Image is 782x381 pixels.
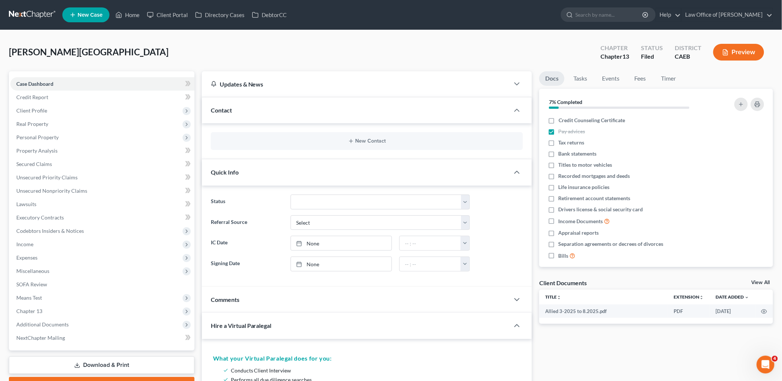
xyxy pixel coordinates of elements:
span: Secured Claims [16,161,52,167]
div: CAEB [675,52,701,61]
a: None [291,257,392,271]
div: District [675,44,701,52]
div: Client Documents [539,279,587,287]
a: Secured Claims [10,157,194,171]
span: Drivers license & social security card [559,206,643,213]
td: PDF [668,305,710,318]
span: Codebtors Insiders & Notices [16,228,84,234]
i: unfold_more [700,295,704,300]
i: expand_more [745,295,749,300]
span: Tax returns [559,139,585,146]
span: Executory Contracts [16,214,64,221]
span: Life insurance policies [559,183,610,191]
a: Help [656,8,681,22]
a: Timer [655,71,682,86]
span: Bank statements [559,150,597,157]
a: Extensionunfold_more [674,294,704,300]
div: Chapter [601,52,629,61]
span: Client Profile [16,107,47,114]
div: Chapter [601,44,629,52]
a: Tasks [567,71,593,86]
span: Recorded mortgages and deeds [559,172,630,180]
span: Personal Property [16,134,59,140]
span: Chapter 13 [16,308,42,314]
button: Preview [713,44,764,61]
a: Docs [539,71,565,86]
span: Credit Counseling Certificate [559,117,625,124]
span: Unsecured Priority Claims [16,174,78,180]
input: Search by name... [576,8,644,22]
a: Credit Report [10,91,194,104]
li: Conducts Client Interview [231,366,518,375]
a: Directory Cases [192,8,248,22]
span: Means Test [16,294,42,301]
span: Separation agreements or decrees of divorces [559,240,664,248]
a: None [291,236,392,250]
i: unfold_more [557,295,561,300]
span: Contact [211,107,232,114]
span: Titles to motor vehicles [559,161,612,169]
span: Comments [211,296,239,303]
span: Miscellaneous [16,268,49,274]
a: Executory Contracts [10,211,194,224]
span: Property Analysis [16,147,58,154]
a: DebtorCC [248,8,290,22]
a: Fees [628,71,652,86]
iframe: Intercom live chat [757,356,775,374]
span: Appraisal reports [559,229,599,237]
a: Date Added expand_more [716,294,749,300]
span: NextChapter Mailing [16,335,65,341]
td: Allied 3-2025 to 8.2025.pdf [539,305,668,318]
a: Home [112,8,143,22]
label: Signing Date [207,257,287,271]
span: SOFA Review [16,281,47,287]
span: 4 [772,356,778,362]
a: SOFA Review [10,278,194,291]
strong: 7% Completed [549,99,582,105]
a: Case Dashboard [10,77,194,91]
div: Status [641,44,663,52]
span: Credit Report [16,94,48,100]
h5: What your Virtual Paralegal does for you: [213,354,521,363]
span: Pay advices [559,128,585,135]
button: New Contact [217,138,517,144]
input: -- : -- [400,257,461,271]
a: Lawsuits [10,198,194,211]
span: Retirement account statements [559,195,631,202]
span: Income [16,241,33,247]
label: IC Date [207,236,287,251]
span: Quick Info [211,169,239,176]
span: Income Documents [559,218,603,225]
span: Case Dashboard [16,81,53,87]
a: Property Analysis [10,144,194,157]
label: Status [207,195,287,209]
span: 13 [622,53,629,60]
a: Law Office of [PERSON_NAME] [682,8,773,22]
div: Filed [641,52,663,61]
label: Referral Source [207,215,287,230]
span: New Case [78,12,102,18]
input: -- : -- [400,236,461,250]
a: View All [752,280,770,285]
td: [DATE] [710,305,755,318]
a: Unsecured Nonpriority Claims [10,184,194,198]
span: Bills [559,252,569,260]
a: Titleunfold_more [545,294,561,300]
span: Hire a Virtual Paralegal [211,322,272,329]
a: Client Portal [143,8,192,22]
span: Real Property [16,121,48,127]
a: NextChapter Mailing [10,331,194,345]
span: Lawsuits [16,201,36,207]
span: [PERSON_NAME][GEOGRAPHIC_DATA] [9,46,168,57]
div: Updates & News [211,80,501,88]
a: Download & Print [9,356,194,374]
span: Unsecured Nonpriority Claims [16,188,87,194]
span: Expenses [16,254,37,261]
a: Events [596,71,625,86]
a: Unsecured Priority Claims [10,171,194,184]
span: Additional Documents [16,321,69,328]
